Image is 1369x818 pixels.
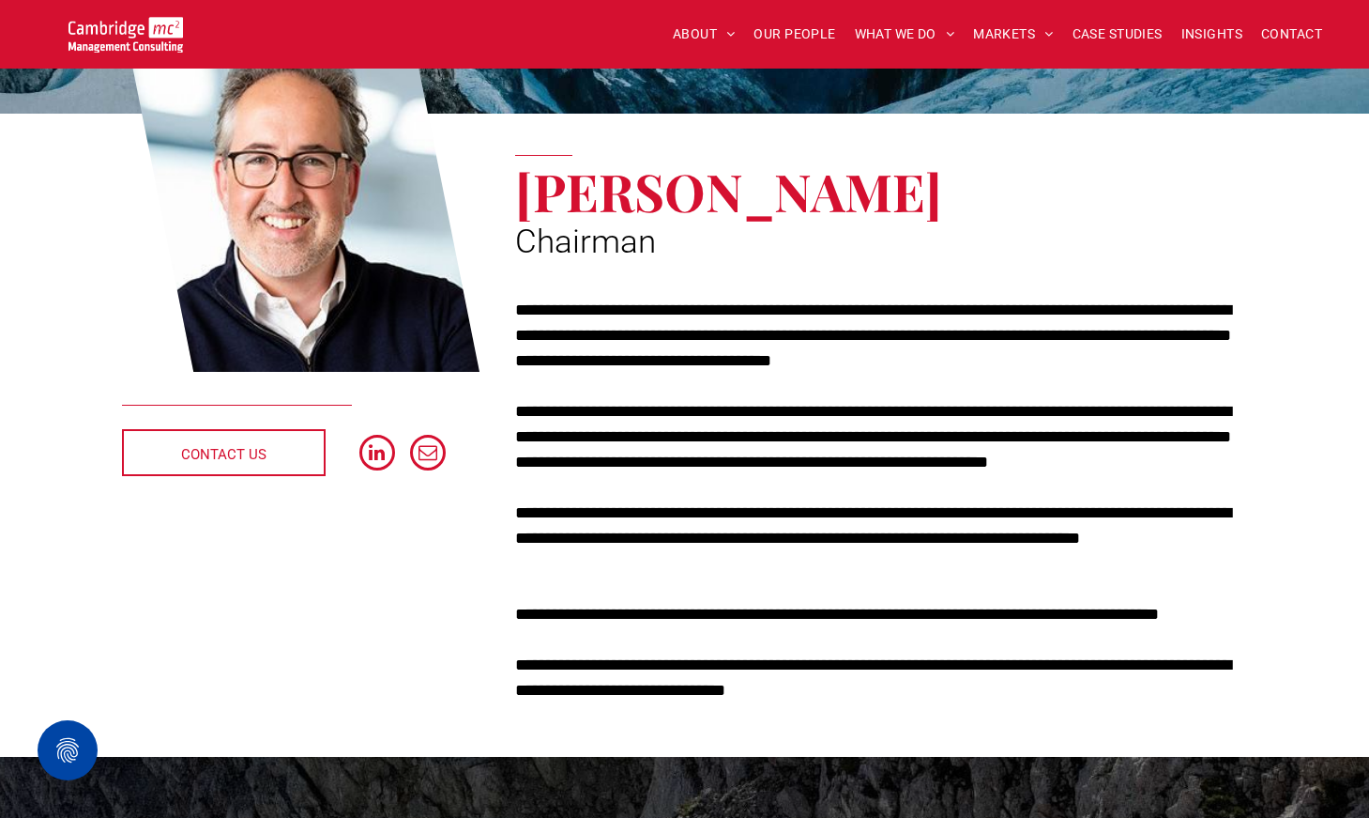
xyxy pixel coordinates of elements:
span: [PERSON_NAME] [515,156,942,225]
a: OUR PEOPLE [744,20,844,49]
a: CASE STUDIES [1063,20,1172,49]
a: CONTACT [1252,20,1331,49]
a: linkedin [359,435,395,475]
a: Tim Passingham | Chairman | Cambridge Management Consulting [122,11,480,376]
a: email [410,435,446,475]
a: INSIGHTS [1172,20,1252,49]
span: CONTACT US [181,431,266,478]
a: ABOUT [663,20,745,49]
a: CONTACT US [122,429,326,476]
a: MARKETS [964,20,1062,49]
a: WHAT WE DO [845,20,965,49]
span: Chairman [515,223,656,261]
img: Go to Homepage [68,17,184,53]
a: Your Business Transformed | Cambridge Management Consulting [68,20,184,39]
